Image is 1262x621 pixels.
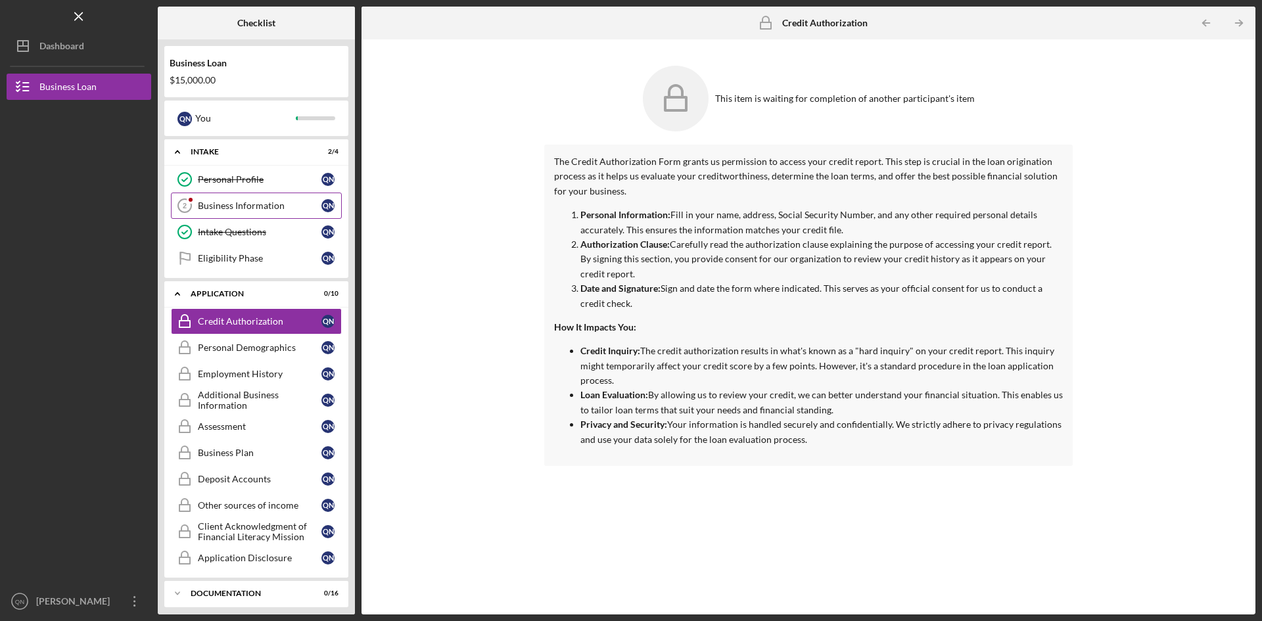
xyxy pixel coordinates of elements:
a: AssessmentQN [171,413,342,440]
div: Application Disclosure [198,553,321,563]
div: [PERSON_NAME] [33,588,118,618]
div: 0 / 10 [315,290,339,298]
a: 2Business InformationQN [171,193,342,219]
div: Employment History [198,369,321,379]
p: By allowing us to review your credit, we can better understand your financial situation. This ena... [580,388,1063,417]
tspan: 2 [183,202,187,210]
div: Q N [321,394,335,407]
div: Q N [321,367,335,380]
div: Q N [321,551,335,564]
div: 2 / 4 [315,148,339,156]
div: You [195,107,296,129]
button: Dashboard [7,33,151,59]
div: Q N [321,173,335,186]
strong: Authorization Clause: [580,239,670,250]
a: Additional Business InformationQN [171,387,342,413]
a: Eligibility PhaseQN [171,245,342,271]
a: Employment HistoryQN [171,361,342,387]
div: 0 / 16 [315,589,339,597]
div: Documentation [191,589,306,597]
p: The credit authorization results in what's known as a "hard inquiry" on your credit report. This ... [580,344,1063,388]
div: Q N [321,472,335,486]
div: Intake Questions [198,227,321,237]
strong: Credit Inquiry: [580,345,640,356]
b: Checklist [237,18,275,28]
div: Application [191,290,306,298]
div: Q N [177,112,192,126]
div: Q N [321,252,335,265]
div: Q N [321,525,335,538]
div: Q N [321,315,335,328]
div: Credit Authorization [198,316,321,327]
a: Client Acknowledgment of Financial Literacy MissionQN [171,518,342,545]
div: Deposit Accounts [198,474,321,484]
div: Q N [321,199,335,212]
div: Intake [191,148,306,156]
div: Assessment [198,421,321,432]
a: Intake QuestionsQN [171,219,342,245]
p: The Credit Authorization Form grants us permission to access your credit report. This step is cru... [554,154,1063,198]
a: Personal ProfileQN [171,166,342,193]
div: Business Information [198,200,321,211]
div: This item is waiting for completion of another participant's item [715,93,975,104]
div: Business Plan [198,448,321,458]
button: QN[PERSON_NAME] [7,588,151,614]
p: Your information is handled securely and confidentially. We strictly adhere to privacy regulation... [580,417,1063,447]
p: Carefully read the authorization clause explaining the purpose of accessing your credit report. B... [580,237,1063,281]
a: Business PlanQN [171,440,342,466]
strong: How It Impacts You: [554,321,636,333]
div: Eligibility Phase [198,253,321,264]
div: Dashboard [39,33,84,62]
a: Application DisclosureQN [171,545,342,571]
div: Q N [321,446,335,459]
a: Other sources of incomeQN [171,492,342,518]
div: Business Loan [170,58,343,68]
b: Credit Authorization [782,18,868,28]
div: Personal Demographics [198,342,321,353]
div: Client Acknowledgment of Financial Literacy Mission [198,521,321,542]
a: Personal DemographicsQN [171,334,342,361]
a: Credit AuthorizationQN [171,308,342,334]
a: Deposit AccountsQN [171,466,342,492]
text: QN [15,598,24,605]
div: Additional Business Information [198,390,321,411]
p: Sign and date the form where indicated. This serves as your official consent for us to conduct a ... [580,281,1063,311]
strong: Personal Information: [580,209,670,220]
div: Q N [321,225,335,239]
div: Business Loan [39,74,97,103]
strong: Privacy and Security: [580,419,667,430]
button: Business Loan [7,74,151,100]
p: Fill in your name, address, Social Security Number, and any other required personal details accur... [580,208,1063,237]
div: Q N [321,499,335,512]
div: Q N [321,341,335,354]
strong: Loan Evaluation: [580,389,648,400]
div: Personal Profile [198,174,321,185]
div: Other sources of income [198,500,321,511]
strong: Date and Signature: [580,283,661,294]
div: Q N [321,420,335,433]
div: $15,000.00 [170,75,343,85]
